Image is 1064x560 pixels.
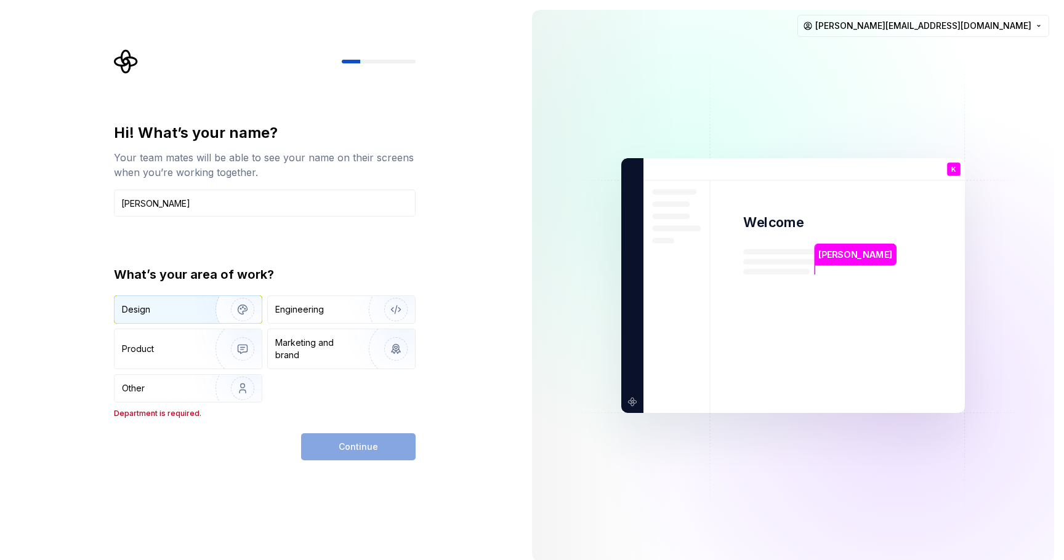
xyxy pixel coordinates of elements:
[114,190,416,217] input: Han Solo
[815,20,1031,32] span: [PERSON_NAME][EMAIL_ADDRESS][DOMAIN_NAME]
[122,303,150,316] div: Design
[275,337,358,361] div: Marketing and brand
[743,214,804,231] p: Welcome
[797,15,1049,37] button: [PERSON_NAME][EMAIL_ADDRESS][DOMAIN_NAME]
[114,266,416,283] div: What’s your area of work?
[122,343,154,355] div: Product
[122,382,145,394] div: Other
[951,166,956,173] p: K
[275,303,324,316] div: Engineering
[114,49,139,74] svg: Supernova Logo
[114,409,416,418] p: Department is required.
[114,123,416,143] div: Hi! What’s your name?
[114,150,416,180] div: Your team mates will be able to see your name on their screens when you’re working together.
[818,248,892,262] p: [PERSON_NAME]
